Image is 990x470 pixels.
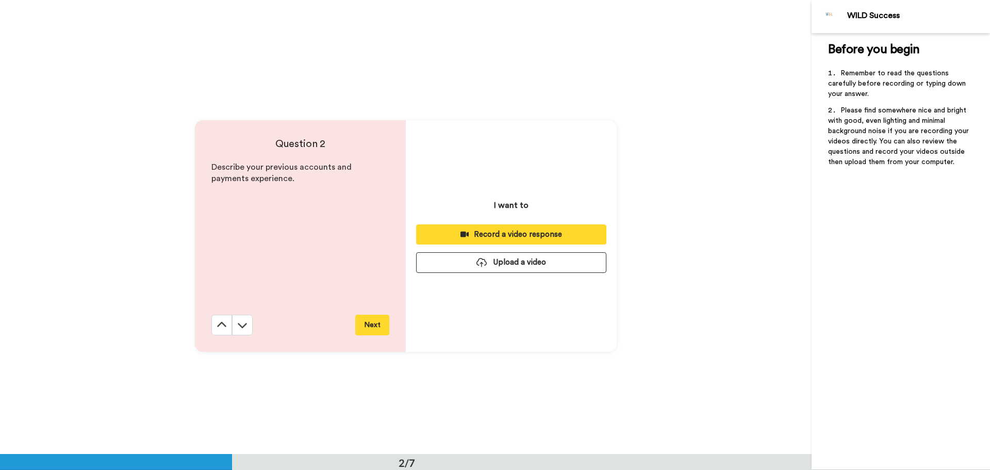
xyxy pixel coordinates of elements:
[847,11,989,21] div: WILD Success
[817,4,842,29] img: Profile Image
[416,252,606,272] button: Upload a video
[494,199,529,212] p: I want to
[382,456,432,470] div: 2/7
[416,224,606,245] button: Record a video response
[424,229,598,240] div: Record a video response
[211,137,389,151] h4: Question 2
[828,70,968,98] span: Remember to read the questions carefully before recording or typing down your answer.
[828,107,971,166] span: Please find somewhere nice and bright with good, even lighting and minimal background noise if yo...
[828,43,919,56] span: Before you begin
[355,315,389,335] button: Next
[211,163,354,183] span: Describe your previous accounts and payments experience.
